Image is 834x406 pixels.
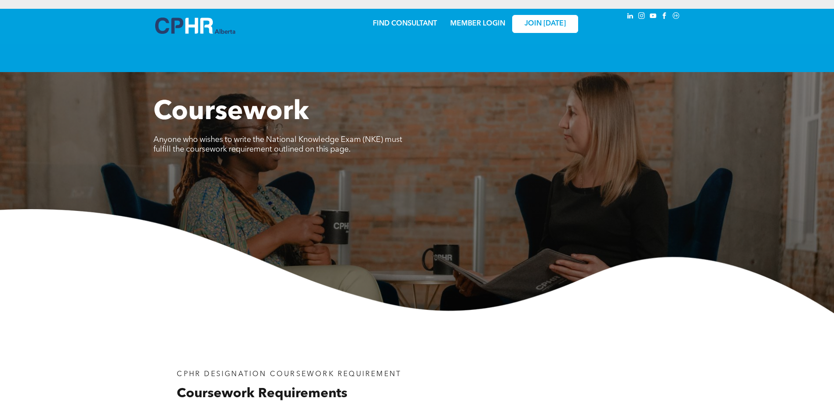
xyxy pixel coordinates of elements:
a: instagram [637,11,647,23]
a: JOIN [DATE] [512,15,578,33]
span: Anyone who wishes to write the National Knowledge Exam (NKE) must fulfill the coursework requirem... [153,136,402,153]
a: youtube [648,11,658,23]
a: linkedin [626,11,635,23]
a: facebook [660,11,670,23]
span: JOIN [DATE] [524,20,566,28]
a: Social network [671,11,681,23]
img: A blue and white logo for cp alberta [155,18,235,34]
a: MEMBER LOGIN [450,20,505,27]
a: FIND CONSULTANT [373,20,437,27]
span: Coursework Requirements [177,387,347,400]
span: Coursework [153,99,309,126]
span: CPHR DESIGNATION COURSEWORK REQUIREMENT [177,371,401,378]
